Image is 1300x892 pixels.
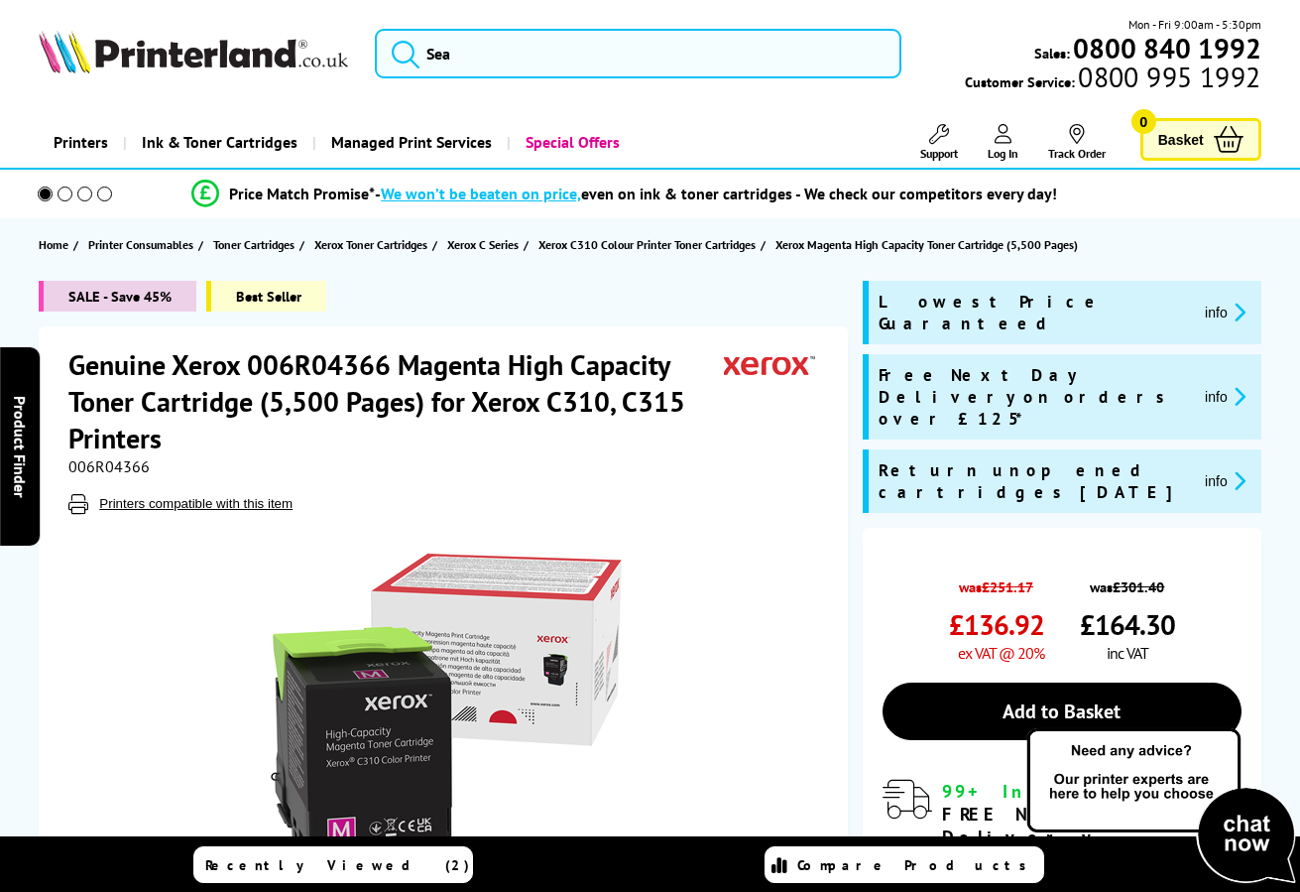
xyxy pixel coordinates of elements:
h1: Genuine Xerox 006R04366 Magenta High Capacity Toner Cartridge (5,500 Pages) for Xerox C310, C315 ... [68,346,724,456]
img: Printerland Logo [39,30,348,73]
span: Product Finder [10,395,30,497]
span: inc VAT [1107,643,1148,663]
span: Sales: [1034,44,1070,63]
button: promo-description [1199,469,1251,492]
a: Support [920,124,958,161]
span: Recently Viewed (2) [205,856,470,874]
span: Toner Cartridges [213,234,295,255]
span: ex VAT @ 20% [958,643,1044,663]
span: Xerox C Series [447,234,519,255]
span: We won’t be beaten on price, [381,184,581,203]
span: £136.92 [949,606,1044,643]
span: Free Next Day Delivery on orders over £125* [879,364,1189,430]
span: Price Match Promise* [229,184,375,203]
span: Ink & Toner Cartridges [142,117,297,168]
a: Printer Consumables [88,234,198,255]
span: Support [920,146,958,161]
span: Mon - Fri 9:00am - 5:30pm [1128,15,1261,34]
div: for FREE Next Day Delivery [942,780,1241,848]
a: Toner Cartridges [213,234,299,255]
a: Special Offers [507,117,635,168]
span: Xerox C310 Colour Printer Toner Cartridges [538,234,756,255]
span: 0800 995 1992 [1075,67,1260,86]
strike: £301.40 [1113,577,1164,596]
a: Xerox Toner Cartridges [314,234,432,255]
span: was [949,568,1044,596]
input: Sea [375,29,901,78]
span: Log In [988,146,1018,161]
b: 0800 840 1992 [1073,30,1261,66]
a: Xerox C310 Colour Printer Toner Cartridges [538,234,761,255]
li: modal_Promise [10,177,1239,211]
span: Return unopened cartridges [DATE] [879,459,1189,503]
span: Compare Products [797,856,1037,874]
a: Xerox C Series [447,234,524,255]
a: Ink & Toner Cartridges [123,117,312,168]
strike: £251.17 [982,577,1033,596]
div: - even on ink & toner cartridges - We check our competitors every day! [375,184,1057,203]
a: Compare Products [765,846,1044,883]
img: Xerox [724,346,815,383]
span: Xerox Magenta High Capacity Toner Cartridge (5,500 Pages) [775,234,1078,255]
button: promo-description [1199,301,1251,323]
span: 99+ In Stock [942,780,1131,803]
span: Home [39,234,68,255]
a: Home [39,234,73,255]
img: Open Live Chat window [1022,725,1300,888]
button: Printers compatible with this item [93,495,298,512]
span: Lowest Price Guaranteed [879,291,1189,334]
span: Xerox Toner Cartridges [314,234,427,255]
a: Printers [39,117,123,168]
button: promo-description [1199,385,1251,408]
a: Recently Viewed (2) [193,846,473,883]
a: Add to Basket [883,683,1241,740]
span: SALE - Save 45% [39,281,196,312]
span: Printer Consumables [88,234,193,255]
a: Managed Print Services [312,117,507,168]
a: Basket 0 [1140,118,1261,161]
a: Printerland Logo [39,30,350,77]
span: Customer Service: [965,67,1260,91]
span: £164.30 [1080,606,1175,643]
span: 006R04366 [68,456,150,476]
a: Track Order [1048,124,1106,161]
a: Log In [988,124,1018,161]
span: was [1080,568,1175,596]
span: Basket [1158,126,1204,153]
a: Xerox Magenta High Capacity Toner Cartridge (5,500 Pages) [775,234,1083,255]
span: Best Seller [206,281,326,312]
span: 0 [1131,109,1156,134]
a: 0800 840 1992 [1070,39,1261,58]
